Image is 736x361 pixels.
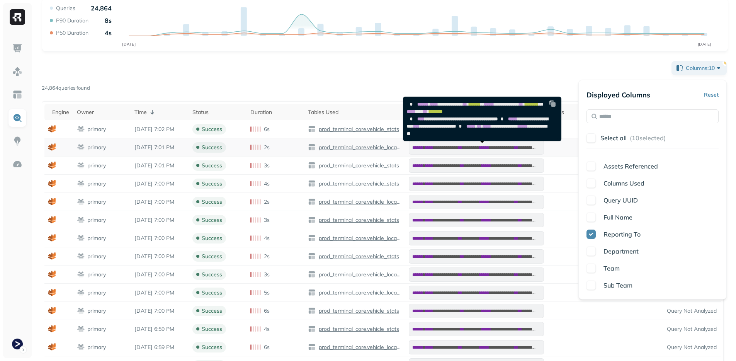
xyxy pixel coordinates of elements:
a: prod_terminal_core.vehicle_locations [316,198,401,206]
p: success [202,344,222,351]
img: table [308,289,316,296]
p: 4s [264,235,270,242]
p: Query Not Analyzed [667,307,717,315]
span: Department [603,247,639,255]
img: Asset Explorer [12,90,22,100]
p: primary [87,271,106,278]
a: prod_terminal_core.vehicle_stats [316,126,399,133]
p: P90 Duration [56,17,88,24]
img: Optimization [12,159,22,169]
p: primary [87,126,106,133]
p: primary [87,307,106,315]
tspan: [DATE] [122,42,136,47]
p: success [202,253,222,260]
a: prod_terminal_core.vehicle_locations [316,289,401,296]
img: table [308,307,316,315]
span: Full Name [603,213,632,221]
p: Sep 15, 2025 7:01 PM [134,162,185,169]
button: Reset [704,88,719,102]
p: success [202,271,222,278]
p: Sep 15, 2025 7:01 PM [134,144,185,151]
p: Query Not Analyzed [667,344,717,351]
img: table [308,271,316,278]
img: Ryft [10,9,25,25]
img: Terminal [12,339,23,349]
p: prod_terminal_core.vehicle_stats [317,126,399,133]
p: Sep 15, 2025 7:00 PM [134,307,185,315]
p: Displayed Columns [586,90,650,99]
p: Sep 15, 2025 7:00 PM [134,180,185,187]
p: prod_terminal_core.vehicle_locations [317,235,401,242]
p: Sep 15, 2025 7:00 PM [134,198,185,206]
p: 2s [264,144,270,151]
p: 3s [264,271,270,278]
p: 4s [105,29,112,37]
img: table [308,198,316,206]
p: primary [87,216,106,224]
p: 2s [264,198,270,206]
p: prod_terminal_core.vehicle_locations [317,144,401,151]
img: Query Explorer [12,113,22,123]
p: prod_terminal_core.vehicle_stats [317,253,399,260]
span: Columns: 10 [686,64,722,72]
p: Sep 15, 2025 6:59 PM [134,325,185,333]
a: prod_terminal_core.vehicle_stats [316,253,399,260]
p: success [202,325,222,333]
img: table [308,252,316,260]
p: success [202,235,222,242]
p: 24,864 [91,4,112,12]
p: 4s [264,325,270,333]
div: Tags [552,109,602,116]
p: primary [87,344,106,351]
p: prod_terminal_core.vehicle_stats [317,162,399,169]
span: Query UUID [603,196,638,204]
p: success [202,198,222,206]
p: 6s [264,344,270,351]
a: prod_terminal_core.vehicle_stats [316,307,399,315]
button: Columns:10 [671,61,727,75]
p: prod_terminal_core.vehicle_stats [317,216,399,224]
p: primary [87,198,106,206]
img: table [308,325,316,333]
p: primary [87,253,106,260]
span: Team [603,264,620,272]
a: prod_terminal_core.vehicle_locations [316,144,401,151]
span: Assets Referenced [603,162,658,170]
p: prod_terminal_core.vehicle_stats [317,325,399,333]
p: Sep 15, 2025 7:00 PM [134,235,185,242]
p: success [202,289,222,296]
p: 8s [105,17,112,24]
img: Dashboard [12,43,22,53]
p: Sep 15, 2025 6:59 PM [134,344,185,351]
p: success [202,216,222,224]
img: Insights [12,136,22,146]
p: 4s [264,180,270,187]
p: Select all [600,134,627,142]
img: table [308,234,316,242]
img: Assets [12,66,22,77]
p: success [202,162,222,169]
p: Sep 15, 2025 7:00 PM [134,289,185,296]
p: 5s [264,289,270,296]
tspan: [DATE] [698,42,711,47]
p: prod_terminal_core.vehicle_locations [317,271,401,278]
div: Owner [77,109,127,116]
div: Status [192,109,243,116]
p: 3s [264,162,270,169]
img: table [308,343,316,351]
p: prod_terminal_core.vehicle_locations [317,289,401,296]
button: Select all (10selected) [600,131,719,145]
span: Reporting To [603,230,641,238]
p: success [202,144,222,151]
p: success [202,307,222,315]
a: prod_terminal_core.vehicle_stats [316,216,399,224]
a: prod_terminal_core.vehicle_stats [316,180,399,187]
p: primary [87,180,106,187]
p: prod_terminal_core.vehicle_locations [317,344,401,351]
p: prod_terminal_core.vehicle_stats [317,180,399,187]
p: 6s [264,126,270,133]
p: Sep 15, 2025 7:00 PM [134,216,185,224]
p: 3s [264,216,270,224]
p: Sep 15, 2025 7:02 PM [134,126,185,133]
p: success [202,126,222,133]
